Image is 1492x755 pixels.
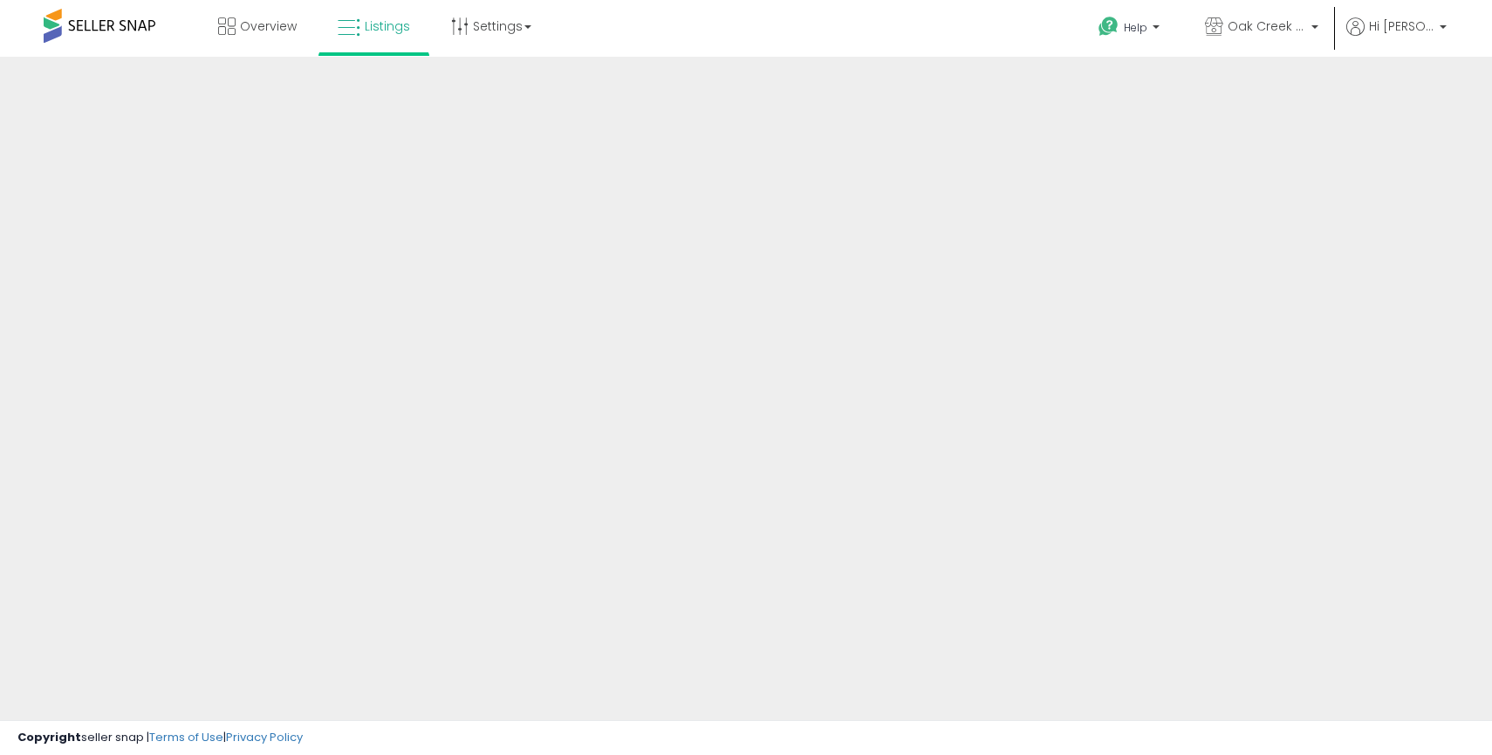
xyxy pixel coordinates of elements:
span: Hi [PERSON_NAME] [1369,17,1434,35]
a: Terms of Use [149,729,223,745]
a: Hi [PERSON_NAME] [1346,17,1447,57]
a: Privacy Policy [226,729,303,745]
i: Get Help [1098,16,1119,38]
strong: Copyright [17,729,81,745]
span: Oak Creek Trading Company US [1228,17,1306,35]
span: Listings [365,17,410,35]
span: Overview [240,17,297,35]
span: Help [1124,20,1147,35]
div: seller snap | | [17,730,303,746]
a: Help [1085,3,1177,57]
